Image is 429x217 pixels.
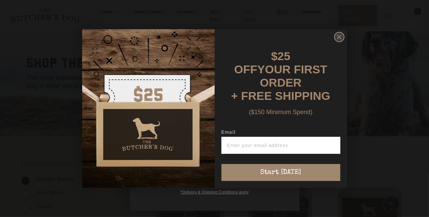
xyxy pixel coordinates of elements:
[234,50,290,76] span: $25 OFF
[221,137,340,154] input: Enter your email address
[334,32,344,42] button: Close dialog
[82,29,215,188] img: d0d537dc-5429-4832-8318-9955428ea0a1.jpeg
[249,109,312,115] span: ($150 Minimum Spend)
[221,164,340,181] button: Start [DATE]
[221,129,340,137] label: Email
[231,63,330,102] span: YOUR FIRST ORDER + FREE SHIPPING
